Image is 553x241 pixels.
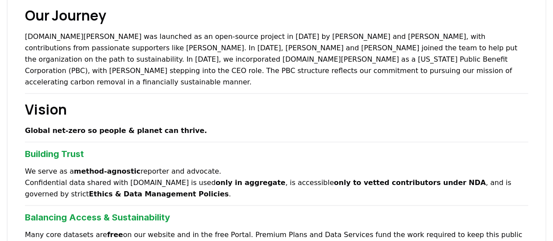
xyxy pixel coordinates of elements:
p: We serve as a reporter and advocate. Confidential data shared with [DOMAIN_NAME] is used , is acc... [25,166,528,200]
strong: method‑agnostic [74,167,140,175]
h2: Our Journey [25,5,528,26]
strong: Global net‑zero so people & planet can thrive. [25,126,207,135]
p: [DOMAIN_NAME][PERSON_NAME] was launched as an open-source project in [DATE] by [PERSON_NAME] and ... [25,31,528,88]
strong: only to vetted contributors under NDA [334,178,486,187]
h3: Balancing Access & Sustainability [25,211,528,224]
strong: Ethics & Data Management Policies [89,190,229,198]
h3: Building Trust [25,147,528,161]
strong: only in aggregate [216,178,285,187]
strong: free [107,231,123,239]
h2: Vision [25,99,528,120]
